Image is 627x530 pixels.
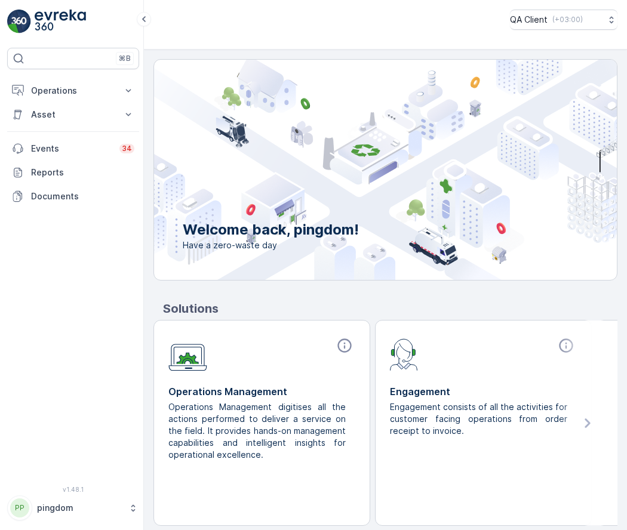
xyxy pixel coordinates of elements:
img: logo_light-DOdMpM7g.png [35,10,86,33]
p: Engagement [390,384,577,399]
img: logo [7,10,31,33]
p: Operations Management [168,384,355,399]
p: ( +03:00 ) [552,15,583,24]
button: Operations [7,79,139,103]
button: Asset [7,103,139,127]
button: QA Client(+03:00) [510,10,617,30]
a: Documents [7,184,139,208]
a: Reports [7,161,139,184]
p: 34 [122,144,132,153]
div: PP [10,498,29,517]
button: PPpingdom [7,495,139,520]
p: Asset [31,109,115,121]
img: module-icon [390,337,418,371]
img: city illustration [100,60,617,280]
p: Operations [31,85,115,97]
p: Solutions [163,300,617,318]
p: ⌘B [119,54,131,63]
a: Events34 [7,137,139,161]
p: Operations Management digitises all the actions performed to deliver a service on the field. It p... [168,401,346,461]
p: QA Client [510,14,548,26]
p: Reports [31,167,134,178]
p: Welcome back, pingdom! [183,220,359,239]
p: Events [31,143,112,155]
p: Engagement consists of all the activities for customer facing operations from order receipt to in... [390,401,567,437]
span: v 1.48.1 [7,486,139,493]
p: pingdom [37,502,122,514]
p: Documents [31,190,134,202]
img: module-icon [168,337,207,371]
span: Have a zero-waste day [183,239,359,251]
